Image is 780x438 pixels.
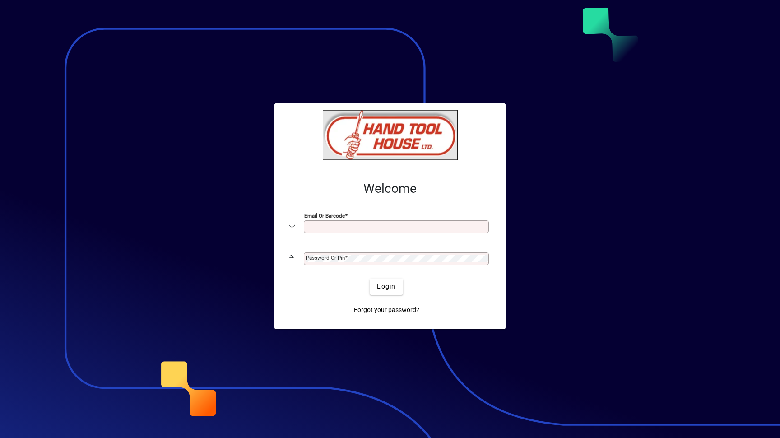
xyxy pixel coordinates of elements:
span: Login [377,282,395,291]
button: Login [370,279,403,295]
span: Forgot your password? [354,305,419,315]
mat-label: Password or Pin [306,255,345,261]
h2: Welcome [289,181,491,196]
mat-label: Email or Barcode [304,212,345,219]
a: Forgot your password? [350,302,423,318]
